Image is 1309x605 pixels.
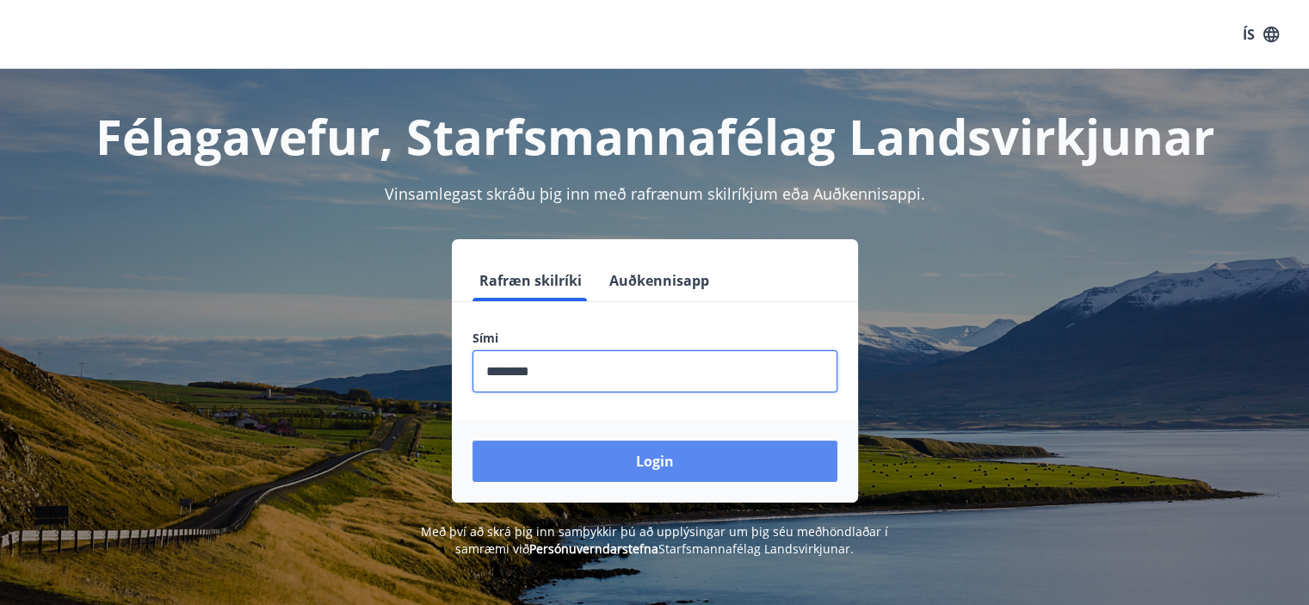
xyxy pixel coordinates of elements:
[56,103,1254,169] h1: Félagavefur, Starfsmannafélag Landsvirkjunar
[385,183,925,204] span: Vinsamlegast skráðu þig inn með rafrænum skilríkjum eða Auðkennisappi.
[421,523,888,557] span: Með því að skrá þig inn samþykkir þú að upplýsingar um þig séu meðhöndlaðar í samræmi við Starfsm...
[602,260,716,301] button: Auðkennisapp
[472,330,837,347] label: Sími
[529,540,658,557] a: Persónuverndarstefna
[472,260,589,301] button: Rafræn skilríki
[472,441,837,482] button: Login
[1233,19,1288,50] button: ÍS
